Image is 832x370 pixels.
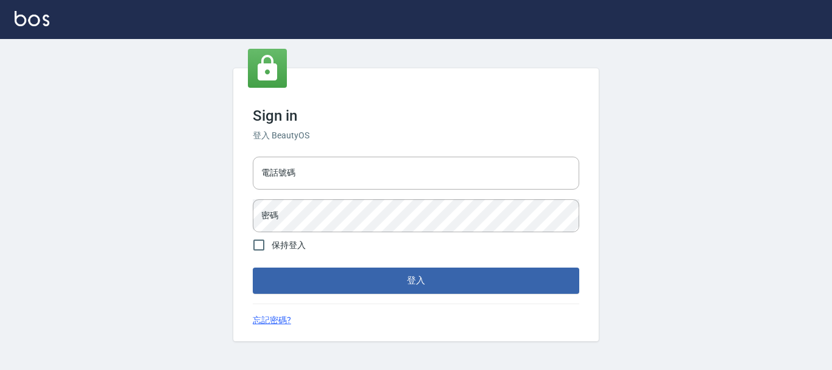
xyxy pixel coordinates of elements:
[15,11,49,26] img: Logo
[253,314,291,327] a: 忘記密碼?
[253,107,579,124] h3: Sign in
[253,268,579,293] button: 登入
[253,129,579,142] h6: 登入 BeautyOS
[272,239,306,252] span: 保持登入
